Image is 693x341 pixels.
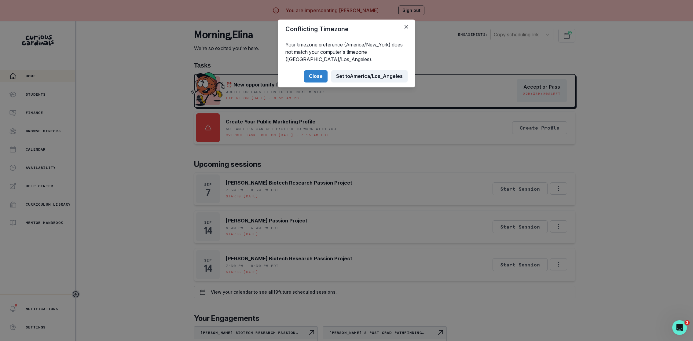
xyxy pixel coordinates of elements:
button: Close [402,22,411,32]
button: Set toAmerica/Los_Angeles [331,70,408,82]
header: Conflicting Timezone [278,20,415,38]
iframe: Intercom live chat [672,320,687,335]
span: 2 [685,320,690,325]
div: Your timezone preference (America/New_York) does not match your computer's timezone ([GEOGRAPHIC_... [278,38,415,65]
button: Close [304,70,328,82]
